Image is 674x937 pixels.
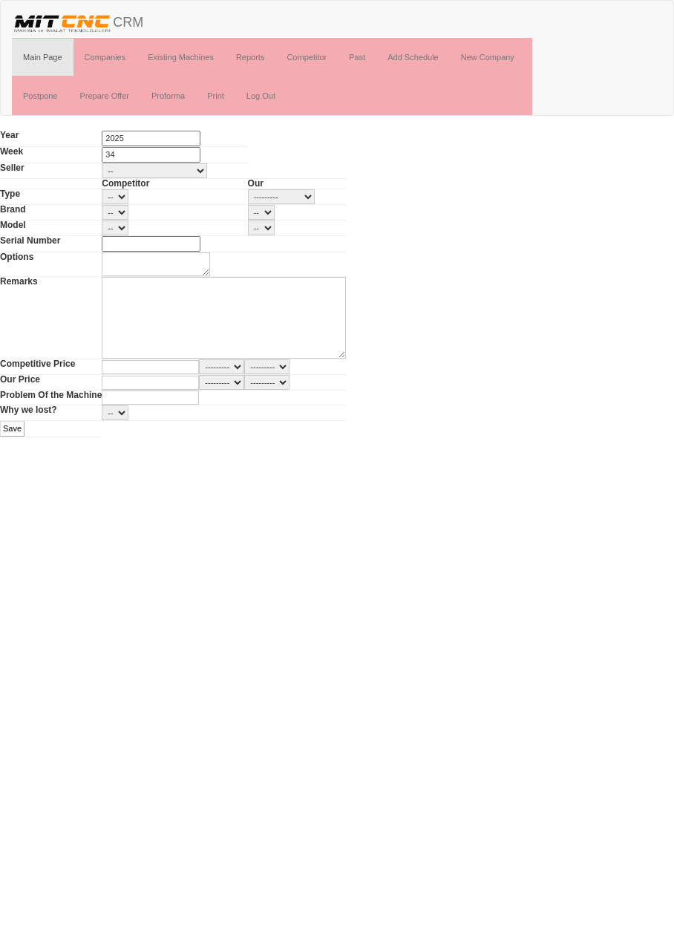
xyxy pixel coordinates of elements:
a: Competitor [275,39,338,76]
a: Prepare Offer [68,77,140,114]
a: Log Out [235,77,287,114]
a: Proforma [140,77,196,114]
a: Reports [225,39,276,76]
img: header.png [12,12,113,34]
a: Past [338,39,376,76]
a: Companies [73,39,137,76]
a: Print [196,77,235,114]
a: Existing Machines [137,39,225,76]
a: Postpone [12,77,68,114]
th: Competitor [102,179,247,189]
a: CRM [1,1,154,38]
th: Our [248,179,347,189]
a: Main Page [12,39,73,76]
a: Add Schedule [376,39,450,76]
a: New Company [450,39,526,76]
